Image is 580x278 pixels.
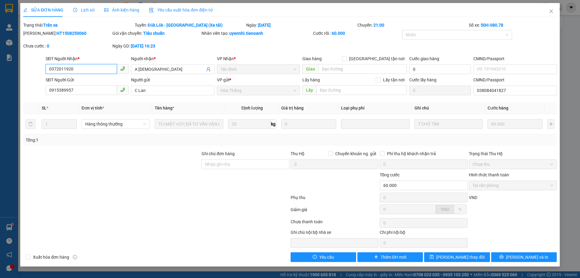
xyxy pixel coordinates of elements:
span: Chưa thu [472,160,553,169]
span: Tại văn phòng [472,181,553,190]
div: Số xe: [468,22,557,28]
div: Chưa cước : [23,43,111,49]
label: Cước lấy hàng [409,77,437,82]
span: printer [499,255,504,260]
div: Ghi chú nội bộ nhà xe [291,229,379,238]
span: Lấy hàng [302,77,320,82]
div: CMND/Passport [473,77,556,83]
div: Tuyến: [134,22,246,28]
span: Thêm ĐH mới [381,254,406,260]
b: 21:00 [373,23,384,28]
button: save[PERSON_NAME] thay đổi [424,252,490,262]
b: 0 [47,44,49,48]
span: Hòa Thắng [221,86,296,95]
div: Phụ thu [290,194,379,205]
input: Ghi chú đơn hàng [201,159,289,169]
span: Lịch sử [73,8,95,12]
span: Đơn vị tính [82,106,104,110]
span: [GEOGRAPHIC_DATA] tận nơi [347,55,407,62]
span: phone [120,66,125,71]
span: Yêu cầu xuất hóa đơn điện tử [149,8,213,12]
div: Giảm giá [290,206,379,217]
div: Ngày GD: [112,43,200,49]
div: Ngày: [246,22,357,28]
input: Cước lấy hàng [409,86,471,95]
span: Giao [302,64,318,74]
b: 60.000 [332,31,345,36]
div: SĐT Người Nhận [46,55,129,62]
button: printer[PERSON_NAME] và In [491,252,557,262]
div: Chuyến: [357,22,468,28]
button: delete [26,119,35,129]
button: exclamation-circleYêu cầu [291,252,356,262]
span: Tên hàng [155,106,174,110]
span: SL [42,106,47,110]
span: Giao hàng [302,56,322,61]
span: SỬA ĐƠN HÀNG [23,8,63,12]
span: VP Nhận [217,56,234,61]
b: Trên xe [43,23,58,28]
label: Hình thức thanh toán [469,172,509,177]
span: exclamation-circle [313,255,317,260]
div: Tổng: 1 [26,137,224,143]
div: Nhân viên tạo: [201,30,312,37]
span: kg [270,119,276,129]
span: Lấy tận nơi [381,77,407,83]
span: clock-circle [73,8,77,12]
input: Dọc đường [316,85,407,95]
th: Ghi chú [412,102,485,114]
div: Trạng thái: [23,22,134,28]
span: Định lượng [241,106,263,110]
span: % [459,207,462,212]
div: Người gửi [131,77,214,83]
span: Thu Hộ [291,151,304,156]
span: VND [441,207,449,212]
div: VP gửi [217,77,300,83]
div: Gói vận chuyển: [112,30,200,37]
button: Close [543,3,560,20]
input: Ghi Chú [414,119,483,129]
span: Chuyển khoản ng. gửi [333,150,379,157]
b: Đăk Lăk - [GEOGRAPHIC_DATA] (Xe tải) [148,23,223,28]
span: plus [374,255,378,260]
b: HT1508250060 [56,31,86,36]
button: plusThêm ĐH mới [357,252,423,262]
input: 0 [488,119,543,129]
span: user-add [206,67,211,72]
span: [PERSON_NAME] thay đổi [436,254,485,260]
span: Ảnh kiện hàng [104,8,139,12]
span: Tân Bình [221,65,296,74]
b: uyennhi.tienoanh [229,31,263,36]
span: phone [120,87,125,92]
span: Giá trị hàng [281,106,304,110]
b: [DATE] [258,23,271,28]
span: save [430,255,434,260]
div: Cước rồi : [313,30,401,37]
span: Hàng thông thường [85,119,146,129]
span: [PERSON_NAME] và In [506,254,548,260]
span: info-circle [73,255,77,259]
span: Yêu cầu [319,254,334,260]
b: [DATE] 16:23 [131,44,155,48]
input: Cước giao hàng [409,64,471,74]
label: Ghi chú đơn hàng [201,151,235,156]
div: Chi phí nội bộ [380,229,468,238]
span: Cước hàng [488,106,508,110]
input: 0 [281,119,336,129]
th: Loại phụ phí [339,102,412,114]
div: SĐT Người Gửi [46,77,129,83]
span: Phí thu hộ khách nhận trả [385,150,438,157]
span: VND [469,195,477,200]
b: 50H-080.78 [481,23,503,28]
div: Chưa thanh toán [290,218,379,229]
img: icon [149,8,154,13]
span: close [549,9,554,14]
span: Xuất hóa đơn hàng [31,254,72,260]
span: picture [104,8,108,12]
div: Trạng thái Thu Hộ [469,150,557,157]
div: CMND/Passport [473,55,556,62]
div: Người nhận [131,55,214,62]
input: VD: Bàn, Ghế [155,119,223,129]
span: edit [23,8,27,12]
label: Cước giao hàng [409,56,439,61]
